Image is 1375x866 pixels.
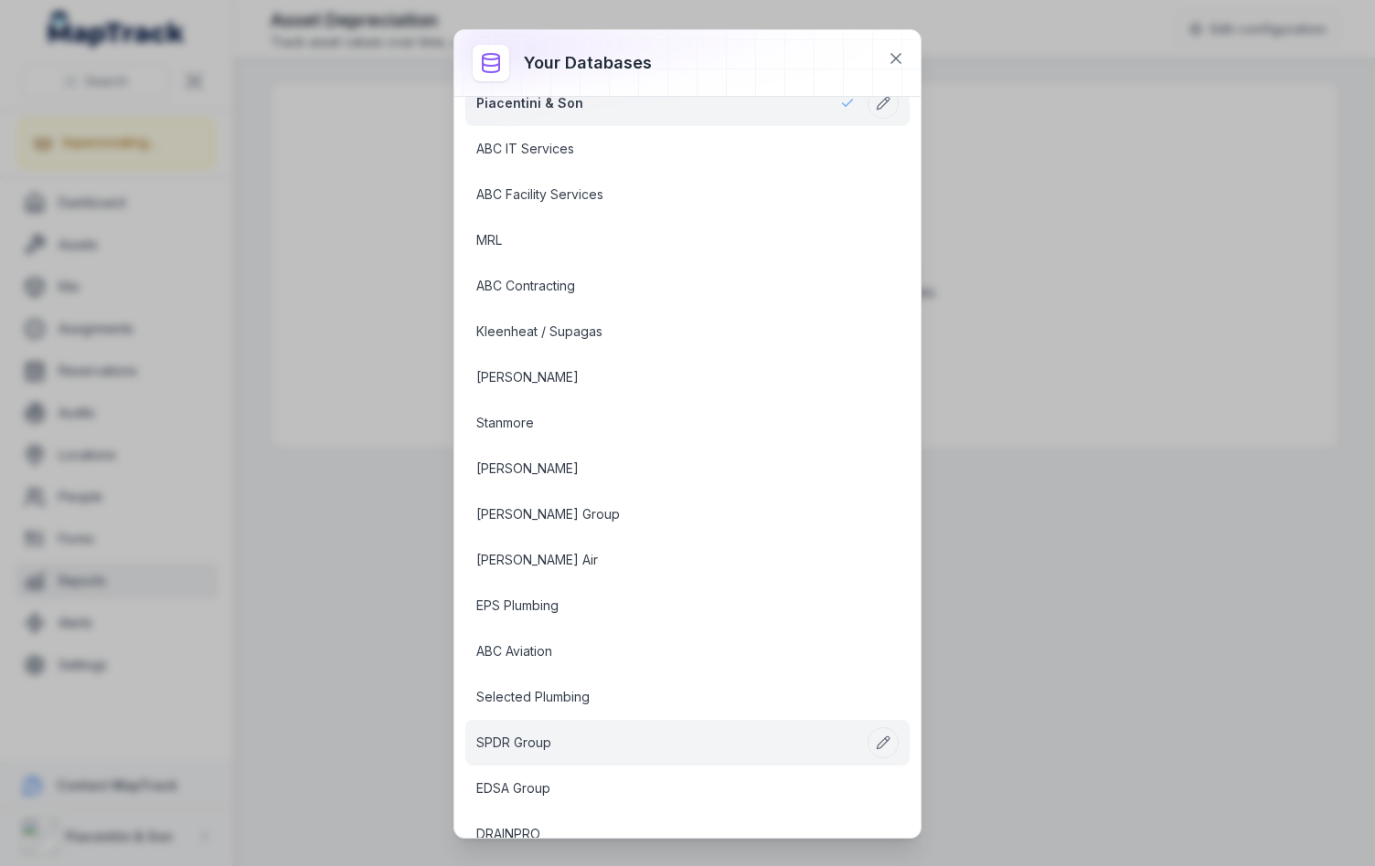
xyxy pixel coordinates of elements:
[476,551,855,569] a: [PERSON_NAME] Air
[476,231,855,249] a: MRL
[476,597,855,615] a: EPS Plumbing
[476,368,855,386] a: [PERSON_NAME]
[476,825,855,843] a: DRAINPRO
[476,505,855,523] a: [PERSON_NAME] Group
[476,688,855,706] a: Selected Plumbing
[524,50,652,76] h3: Your databases
[476,734,855,752] a: SPDR Group
[476,277,855,295] a: ABC Contracting
[476,642,855,660] a: ABC Aviation
[476,322,855,341] a: Kleenheat / Supagas
[476,94,855,112] a: Piacentini & Son
[476,185,855,204] a: ABC Facility Services
[476,459,855,478] a: [PERSON_NAME]
[476,414,855,432] a: Stanmore
[476,779,855,797] a: EDSA Group
[476,140,855,158] a: ABC IT Services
